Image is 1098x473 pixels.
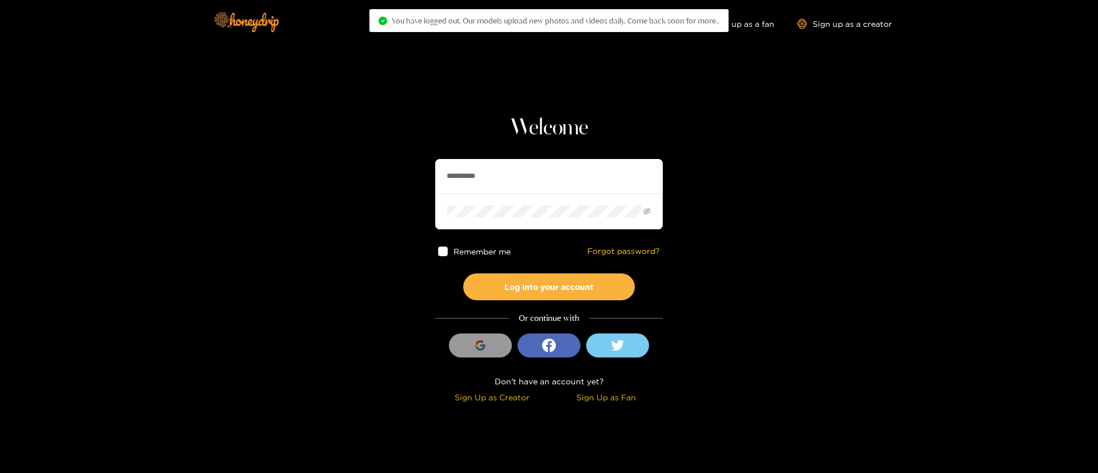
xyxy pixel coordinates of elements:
a: Sign up as a creator [797,19,892,29]
a: Sign up as a fan [696,19,774,29]
span: check-circle [379,17,387,25]
div: Or continue with [435,312,663,325]
div: Sign Up as Fan [552,391,660,404]
span: eye-invisible [643,208,651,215]
span: Remember me [453,247,511,256]
span: You have logged out. Our models upload new photos and videos daily. Come back soon for more.. [392,16,719,25]
div: Don't have an account yet? [435,375,663,388]
a: Forgot password? [587,247,660,256]
button: Log into your account [463,273,635,300]
h1: Welcome [435,114,663,142]
div: Sign Up as Creator [438,391,546,404]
